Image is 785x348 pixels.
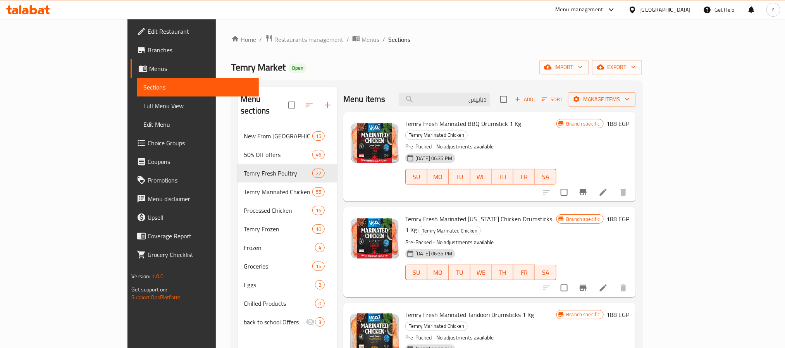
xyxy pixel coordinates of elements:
[315,243,325,252] div: items
[470,169,492,184] button: WE
[568,92,636,107] button: Manage items
[244,299,315,308] span: Chilled Products
[405,309,534,320] span: Temry Fresh Marinated Tandoori Drumsticks 1 Kg
[607,309,630,320] h6: 188 EGP
[473,267,489,278] span: WE
[574,183,592,202] button: Branch-specific-item
[388,35,410,44] span: Sections
[535,265,557,280] button: SA
[148,45,252,55] span: Branches
[406,322,467,331] span: Temry Marinated Chicken
[405,118,521,129] span: Temry Fresh Marinated BBQ Drumstick 1 Kg
[318,96,337,114] button: Add section
[607,118,630,129] h6: 188 EGP
[409,171,424,183] span: SU
[131,271,150,281] span: Version:
[315,319,324,326] span: 3
[514,95,535,104] span: Add
[238,164,337,183] div: Temry Fresh Poultry22
[470,265,492,280] button: WE
[244,262,312,271] span: Groceries
[427,169,449,184] button: MO
[131,152,258,171] a: Coupons
[244,317,306,327] span: back to school Offers
[137,78,258,96] a: Sections
[313,207,324,214] span: 16
[412,155,455,162] span: [DATE] 06:35 PM
[265,34,343,45] a: Restaurants management
[238,220,337,238] div: Temry Frozen10
[131,134,258,152] a: Choice Groups
[430,267,446,278] span: MO
[614,279,633,297] button: delete
[513,169,535,184] button: FR
[473,171,489,183] span: WE
[495,267,511,278] span: TH
[306,317,315,327] svg: Inactive section
[312,150,325,159] div: items
[244,187,312,196] div: Temry Marinated Chicken
[244,131,312,141] span: New From [GEOGRAPHIC_DATA]
[598,62,636,72] span: export
[452,267,467,278] span: TU
[131,59,258,78] a: Menus
[312,206,325,215] div: items
[131,41,258,59] a: Branches
[312,187,325,196] div: items
[313,188,324,196] span: 55
[238,313,337,331] div: back to school Offers3
[148,231,252,241] span: Coverage Report
[405,238,556,247] p: Pre-Packed - No adjustments available
[244,224,312,234] span: Temry Frozen
[427,265,449,280] button: MO
[289,65,306,71] span: Open
[449,265,470,280] button: TU
[143,120,252,129] span: Edit Menu
[315,281,324,289] span: 2
[563,215,603,223] span: Branch specific
[405,333,556,343] p: Pre-Packed - No adjustments available
[284,97,300,113] span: Select all sections
[349,214,399,263] img: Temry Fresh Marinated Arizona Chicken Drumsticks 1 Kg
[313,226,324,233] span: 10
[607,214,630,224] h6: 188 EGP
[405,322,468,331] div: Temry Marinated Chicken
[241,93,288,117] h2: Menu sections
[131,284,167,295] span: Get support on:
[409,267,424,278] span: SU
[143,101,252,110] span: Full Menu View
[244,243,315,252] span: Frozen
[238,183,337,201] div: Temry Marinated Chicken55
[513,265,535,280] button: FR
[574,279,592,297] button: Branch-specific-item
[148,176,252,185] span: Promotions
[563,120,603,127] span: Branch specific
[352,34,379,45] a: Menus
[149,64,252,73] span: Menus
[405,169,427,184] button: SU
[313,151,324,158] span: 46
[492,265,514,280] button: TH
[405,265,427,280] button: SU
[238,276,337,294] div: Eggs2
[231,34,642,45] nav: breadcrumb
[599,188,608,197] a: Edit menu item
[238,257,337,276] div: Groceries16
[315,280,325,289] div: items
[244,169,312,178] span: Temry Fresh Poultry
[537,93,568,105] span: Sort items
[430,171,446,183] span: MO
[312,224,325,234] div: items
[131,227,258,245] a: Coverage Report
[238,201,337,220] div: Processed Chicken16
[399,93,490,106] input: search
[315,299,325,308] div: items
[131,292,181,302] a: Support.OpsPlatform
[244,206,312,215] span: Processed Chicken
[238,238,337,257] div: Frozen4
[313,263,324,270] span: 16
